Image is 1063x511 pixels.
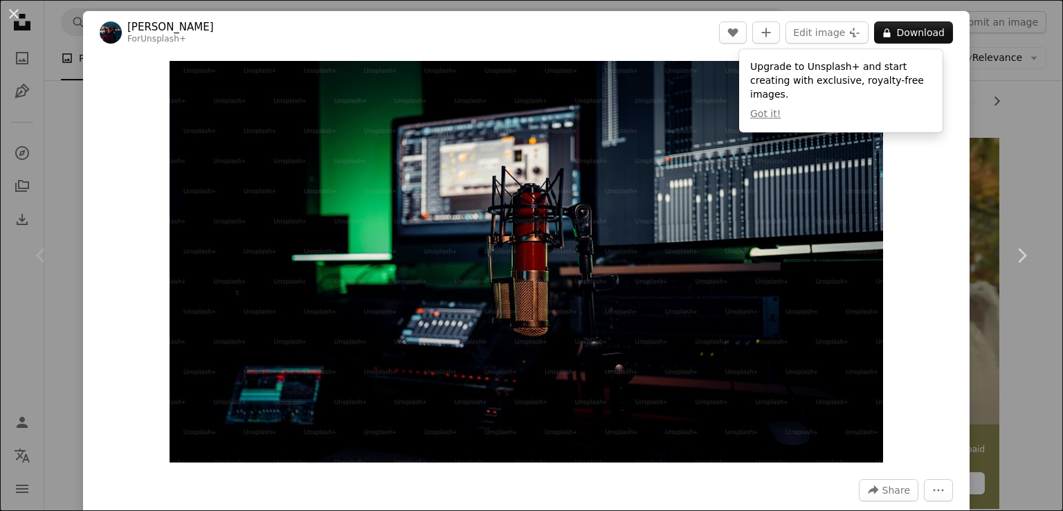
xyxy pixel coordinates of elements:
button: Add to Collection [752,21,780,44]
button: More Actions [924,479,953,501]
img: a microphone and sound equipment in front of a monitor [170,61,883,463]
button: Got it! [750,107,781,121]
div: For [127,34,214,45]
button: Zoom in on this image [170,61,883,463]
button: Edit image [785,21,869,44]
a: Unsplash+ [140,34,186,44]
a: [PERSON_NAME] [127,20,214,34]
button: Like [719,21,747,44]
img: Go to Mohamed hamdi's profile [100,21,122,44]
a: Next [980,189,1063,322]
button: Share this image [859,479,918,501]
button: Download [874,21,953,44]
span: Share [882,480,910,501]
div: Upgrade to Unsplash+ and start creating with exclusive, royalty-free images. [739,49,943,132]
